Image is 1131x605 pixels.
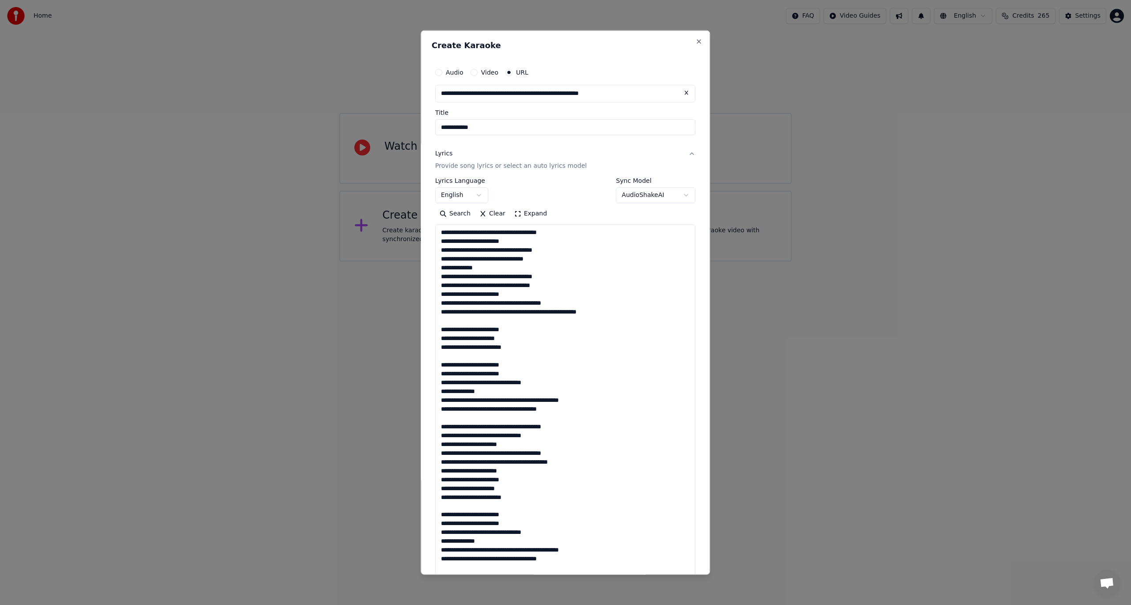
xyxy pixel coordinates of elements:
[435,149,452,158] div: Lyrics
[446,69,463,76] label: Audio
[435,142,695,178] button: LyricsProvide song lyrics or select an auto lyrics model
[510,206,551,220] button: Expand
[475,206,510,220] button: Clear
[435,161,587,170] p: Provide song lyrics or select an auto lyrics model
[481,69,498,76] label: Video
[516,69,528,76] label: URL
[435,206,475,220] button: Search
[435,177,488,183] label: Lyrics Language
[616,177,696,183] label: Sync Model
[432,42,699,49] h2: Create Karaoke
[435,110,695,116] label: Title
